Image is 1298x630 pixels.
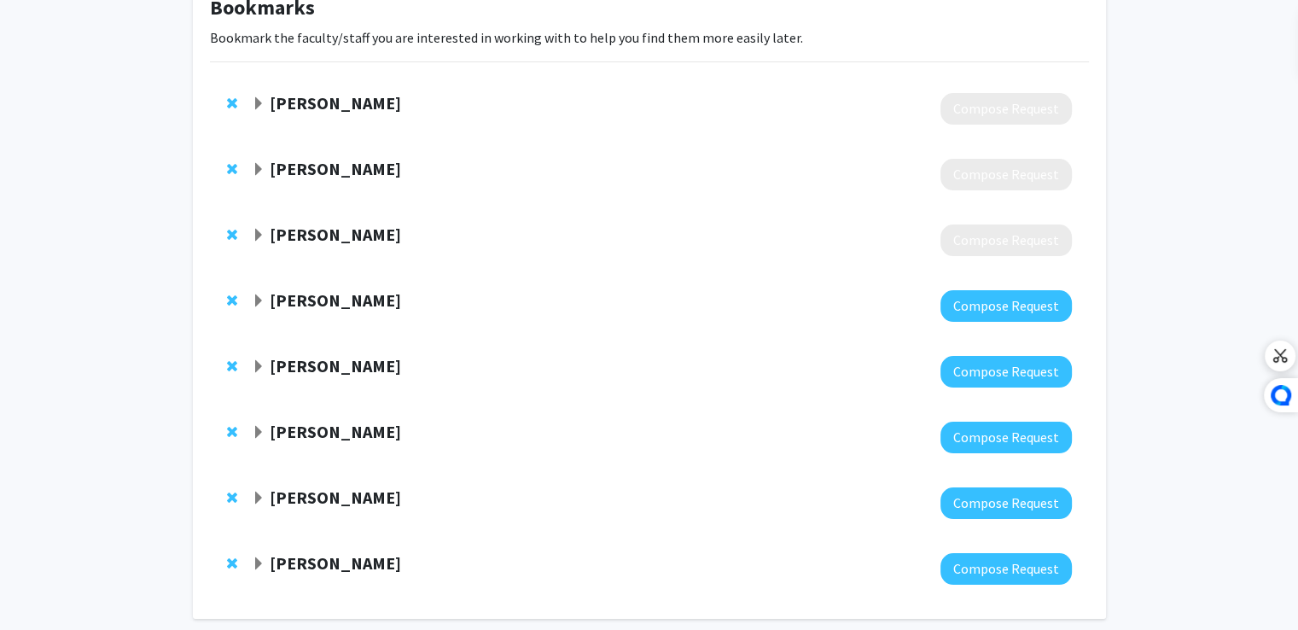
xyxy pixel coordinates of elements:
[270,224,401,245] strong: [PERSON_NAME]
[270,355,401,376] strong: [PERSON_NAME]
[227,359,237,373] span: Remove Erika Matunis from bookmarks
[940,487,1072,519] button: Compose Request to Utthara Nayar
[210,27,1089,48] p: Bookmark the faculty/staff you are interested in working with to help you find them more easily l...
[227,96,237,110] span: Remove Elias Zambidis from bookmarks
[227,425,237,439] span: Remove Jonathan Ling from bookmarks
[252,163,265,177] span: Expand Ludovic Zimmerlin Bookmark
[940,553,1072,585] button: Compose Request to Anthony K. L. Leung
[227,294,237,307] span: Remove Nicholas Maragakis from bookmarks
[270,158,401,179] strong: [PERSON_NAME]
[940,225,1072,256] button: Compose Request to Rick Jones
[940,422,1072,453] button: Compose Request to Jonathan Ling
[227,491,237,505] span: Remove Utthara Nayar from bookmarks
[940,356,1072,388] button: Compose Request to Erika Matunis
[252,426,265,440] span: Expand Jonathan Ling Bookmark
[252,492,265,505] span: Expand Utthara Nayar Bookmark
[227,557,237,570] span: Remove Anthony K. L. Leung from bookmarks
[252,557,265,571] span: Expand Anthony K. L. Leung Bookmark
[227,162,237,176] span: Remove Ludovic Zimmerlin from bookmarks
[270,552,401,574] strong: [PERSON_NAME]
[270,487,401,508] strong: [PERSON_NAME]
[227,228,237,242] span: Remove Rick Jones from bookmarks
[252,295,265,308] span: Expand Nicholas Maragakis Bookmark
[252,360,265,374] span: Expand Erika Matunis Bookmark
[252,229,265,242] span: Expand Rick Jones Bookmark
[252,97,265,111] span: Expand Elias Zambidis Bookmark
[270,289,401,311] strong: [PERSON_NAME]
[940,93,1072,125] button: Compose Request to Elias Zambidis
[940,290,1072,322] button: Compose Request to Nicholas Maragakis
[270,421,401,442] strong: [PERSON_NAME]
[940,159,1072,190] button: Compose Request to Ludovic Zimmerlin
[13,553,73,617] iframe: Chat
[270,92,401,114] strong: [PERSON_NAME]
